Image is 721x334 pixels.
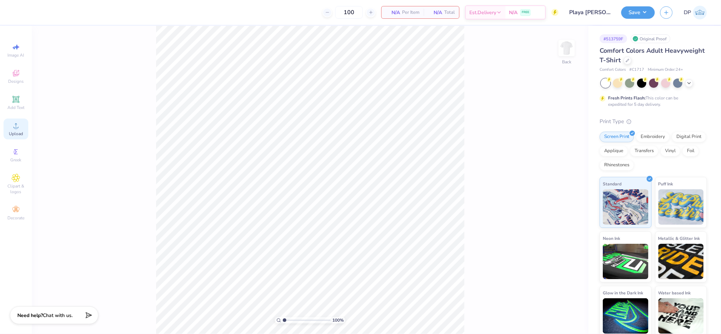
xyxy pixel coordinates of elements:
span: Puff Ink [658,180,673,188]
div: Back [562,59,571,65]
span: N/A [509,9,517,16]
img: Standard [603,189,648,225]
img: Neon Ink [603,244,648,279]
button: Save [621,6,655,19]
img: Darlene Padilla [693,6,707,19]
span: # C1717 [629,67,644,73]
span: N/A [386,9,400,16]
span: Comfort Colors Adult Heavyweight T-Shirt [600,46,705,64]
div: Applique [600,146,628,156]
span: FREE [522,10,529,15]
input: – – [335,6,363,19]
div: This color can be expedited for 5 day delivery. [608,95,695,108]
div: Foil [682,146,699,156]
span: Add Text [7,105,24,110]
span: Upload [9,131,23,137]
img: Metallic & Glitter Ink [658,244,704,279]
span: Designs [8,79,24,84]
span: DP [684,8,691,17]
div: Rhinestones [600,160,634,171]
span: Image AI [8,52,24,58]
img: Puff Ink [658,189,704,225]
span: Minimum Order: 24 + [648,67,683,73]
div: Original Proof [631,34,670,43]
span: Decorate [7,215,24,221]
span: Glow in the Dark Ink [603,289,643,296]
span: Standard [603,180,622,188]
div: Vinyl [660,146,680,156]
span: Comfort Colors [600,67,626,73]
span: Neon Ink [603,235,620,242]
img: Back [560,41,574,55]
span: Chat with us. [43,312,73,319]
span: Total [444,9,455,16]
span: Per Item [402,9,419,16]
span: Est. Delivery [469,9,496,16]
span: Greek [11,157,22,163]
div: Transfers [630,146,658,156]
div: Embroidery [636,132,670,142]
a: DP [684,6,707,19]
div: Screen Print [600,132,634,142]
img: Water based Ink [658,298,704,334]
img: Glow in the Dark Ink [603,298,648,334]
span: 100 % [332,317,344,323]
span: Clipart & logos [4,183,28,195]
span: Water based Ink [658,289,691,296]
input: Untitled Design [564,5,616,19]
span: N/A [428,9,442,16]
div: # 513759F [600,34,627,43]
strong: Need help? [17,312,43,319]
div: Digital Print [672,132,706,142]
strong: Fresh Prints Flash: [608,95,646,101]
span: Metallic & Glitter Ink [658,235,700,242]
div: Print Type [600,117,707,126]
